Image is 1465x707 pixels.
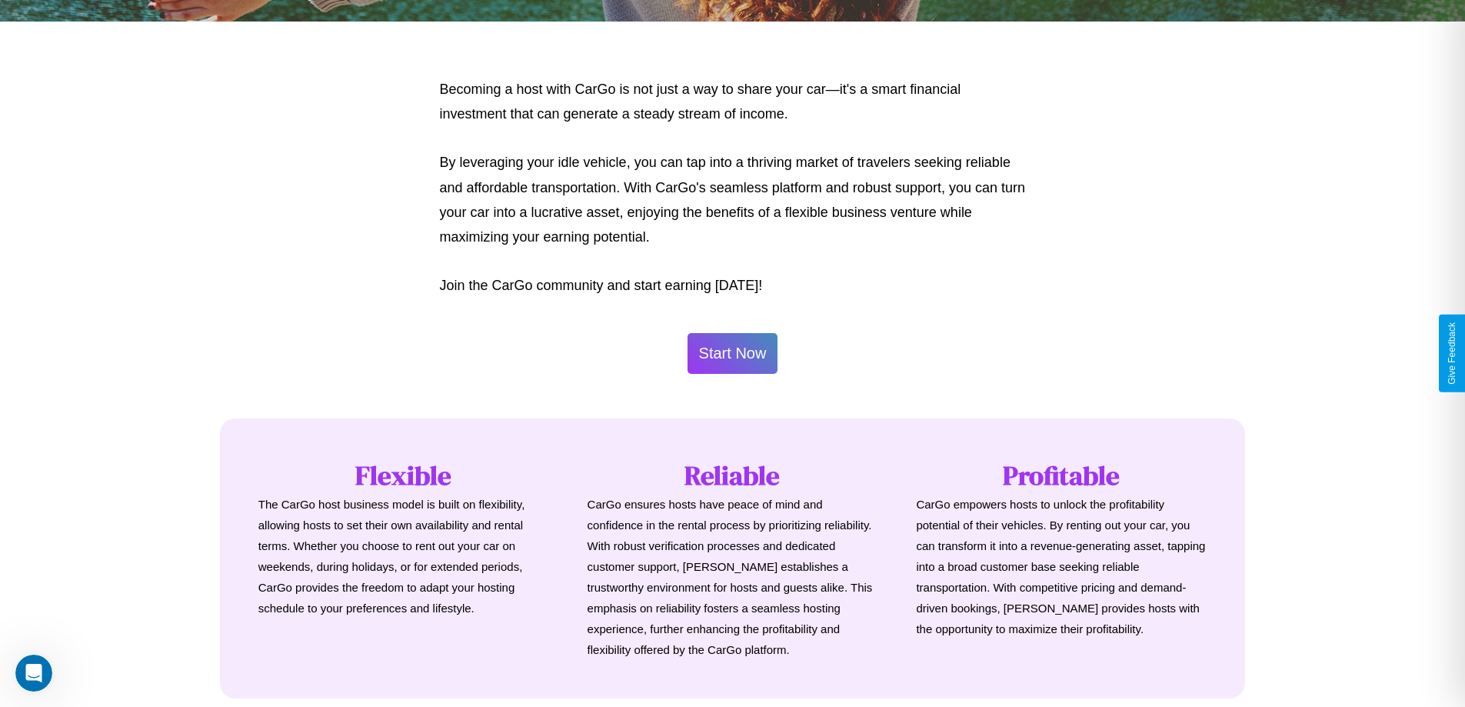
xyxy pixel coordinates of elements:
p: Becoming a host with CarGo is not just a way to share your car—it's a smart financial investment ... [440,77,1026,127]
h1: Profitable [916,457,1207,494]
h1: Reliable [588,457,878,494]
h1: Flexible [258,457,549,494]
p: CarGo ensures hosts have peace of mind and confidence in the rental process by prioritizing relia... [588,494,878,660]
button: Start Now [688,333,778,374]
p: CarGo empowers hosts to unlock the profitability potential of their vehicles. By renting out your... [916,494,1207,639]
p: By leveraging your idle vehicle, you can tap into a thriving market of travelers seeking reliable... [440,150,1026,250]
p: Join the CarGo community and start earning [DATE]! [440,273,1026,298]
iframe: Intercom live chat [15,655,52,692]
div: Give Feedback [1447,322,1457,385]
p: The CarGo host business model is built on flexibility, allowing hosts to set their own availabili... [258,494,549,619]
